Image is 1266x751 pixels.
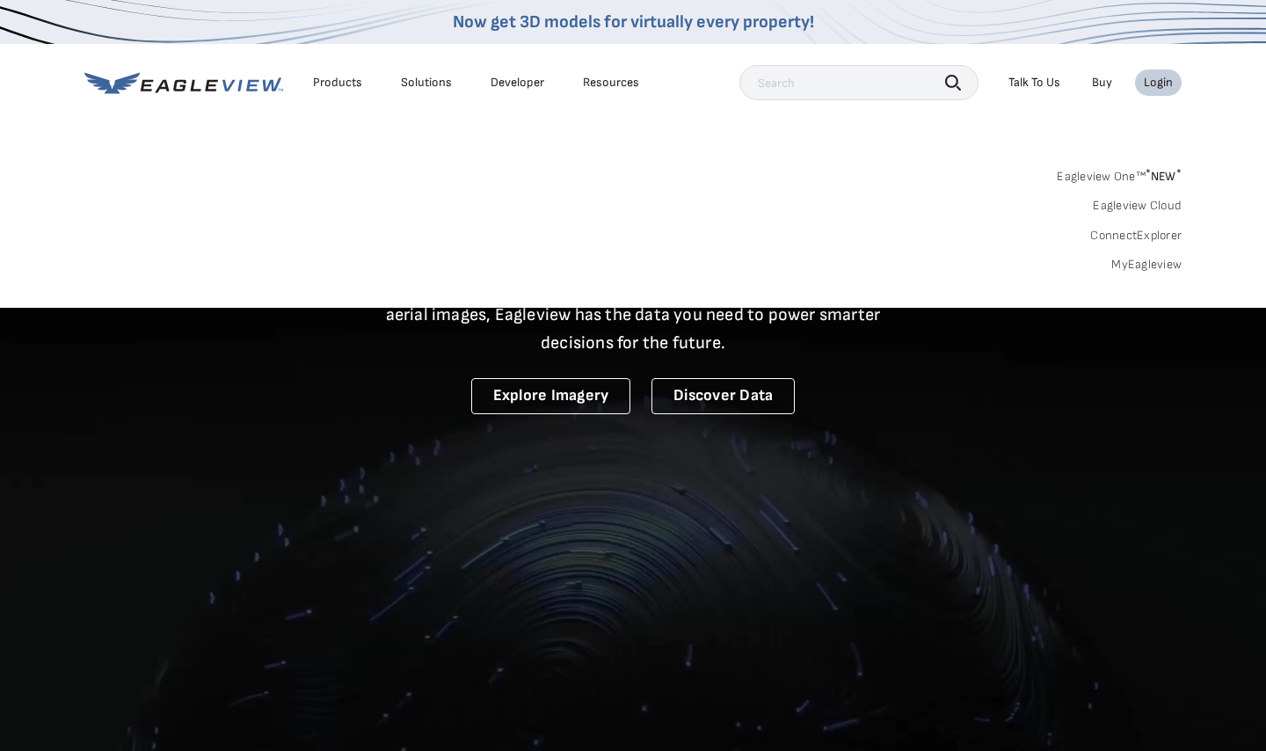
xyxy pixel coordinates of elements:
div: Resources [583,75,639,91]
a: Explore Imagery [471,378,631,414]
input: Search [739,65,979,100]
a: MyEagleview [1111,257,1182,273]
span: NEW [1146,169,1182,184]
div: Login [1144,75,1173,91]
a: Now get 3D models for virtually every property! [453,11,814,33]
a: Eagleview Cloud [1093,198,1182,214]
a: Discover Data [651,378,795,414]
div: Talk To Us [1008,75,1060,91]
a: Buy [1092,75,1112,91]
a: ConnectExplorer [1090,228,1182,244]
div: Products [313,75,362,91]
a: Developer [491,75,544,91]
p: A new era starts here. Built on more than 3.5 billion high-resolution aerial images, Eagleview ha... [364,273,902,357]
a: Eagleview One™*NEW* [1057,164,1182,184]
div: Solutions [401,75,452,91]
